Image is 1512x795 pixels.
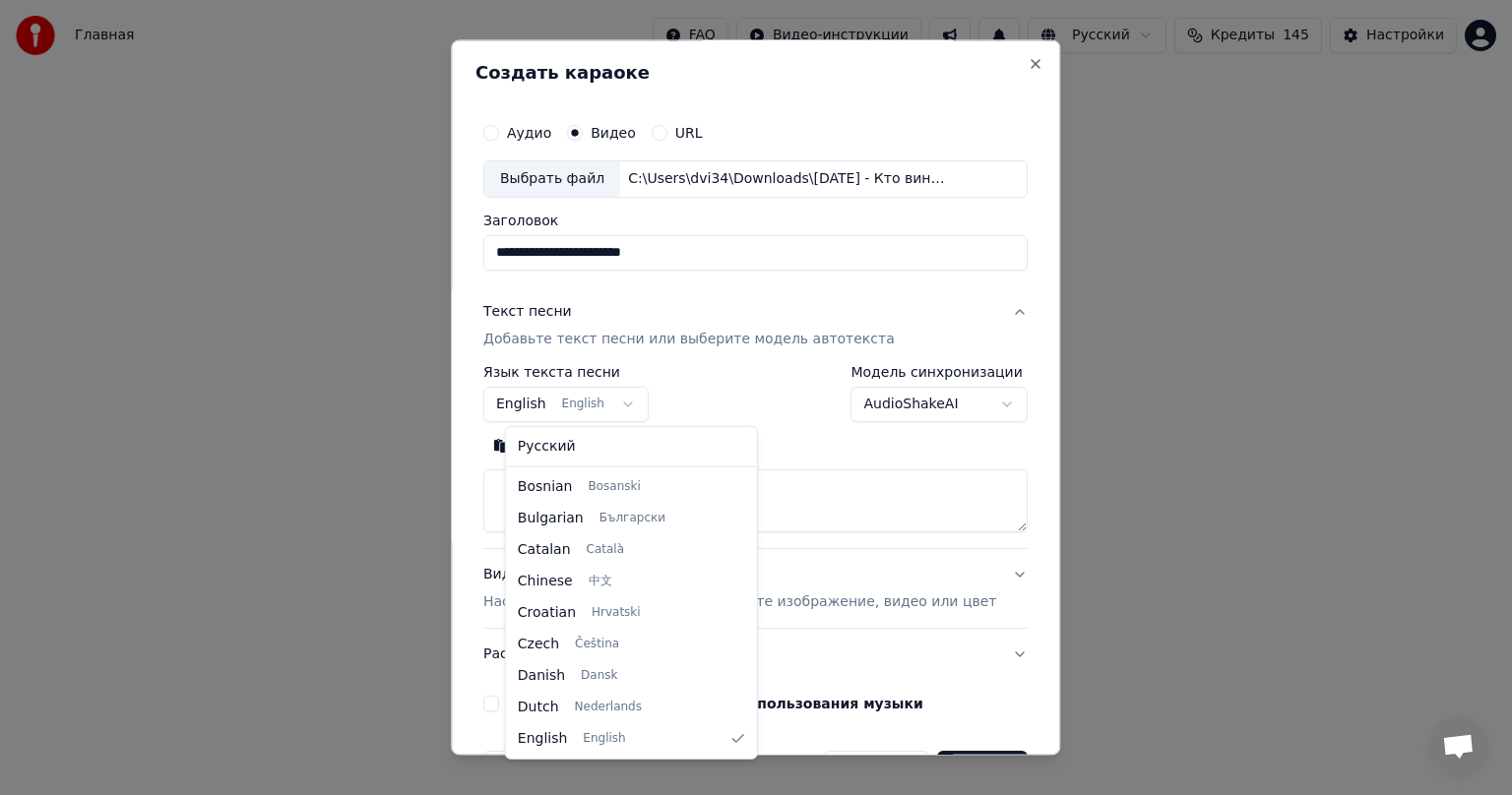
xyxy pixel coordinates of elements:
[518,729,568,749] span: English
[518,572,573,591] span: Chinese
[575,700,642,715] span: Nederlands
[599,511,665,526] span: Български
[518,635,559,654] span: Czech
[575,637,619,652] span: Čeština
[592,605,641,621] span: Hrvatski
[518,698,559,717] span: Dutch
[518,509,584,528] span: Bulgarian
[518,603,576,623] span: Croatian
[589,574,612,589] span: 中文
[581,668,617,684] span: Dansk
[518,477,573,497] span: Bosnian
[583,731,625,747] span: English
[518,437,576,457] span: Русский
[587,542,624,558] span: Català
[518,540,571,560] span: Catalan
[518,666,565,686] span: Danish
[588,479,640,495] span: Bosanski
